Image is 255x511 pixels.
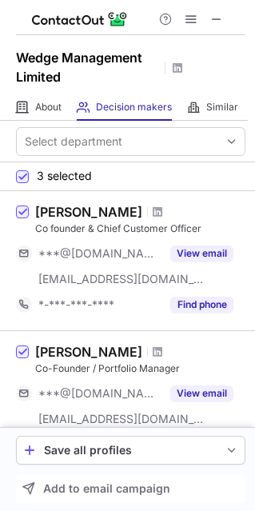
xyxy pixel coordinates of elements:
span: Similar [206,101,238,114]
div: Save all profiles [44,444,217,457]
div: Co founder & Chief Customer Officer [35,222,245,236]
div: [PERSON_NAME] [35,204,142,220]
img: ContactOut v5.3.10 [32,10,128,29]
span: ***@[DOMAIN_NAME] [38,246,161,261]
button: Reveal Button [170,246,233,261]
span: Decision makers [96,101,172,114]
span: About [35,101,62,114]
button: Reveal Button [170,385,233,401]
button: Add to email campaign [16,474,245,503]
span: [EMAIL_ADDRESS][DOMAIN_NAME] [38,272,205,286]
div: [PERSON_NAME] [35,344,142,360]
button: save-profile-one-click [16,436,245,465]
h1: Wedge Management Limited [16,48,160,86]
span: Add to email campaign [43,482,170,495]
span: 3 selected [37,170,92,182]
button: Reveal Button [170,297,233,313]
span: [EMAIL_ADDRESS][DOMAIN_NAME] [38,412,205,426]
div: Co-Founder / Portfolio Manager [35,361,245,376]
div: Select department [25,134,122,150]
span: ***@[DOMAIN_NAME] [38,386,161,401]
